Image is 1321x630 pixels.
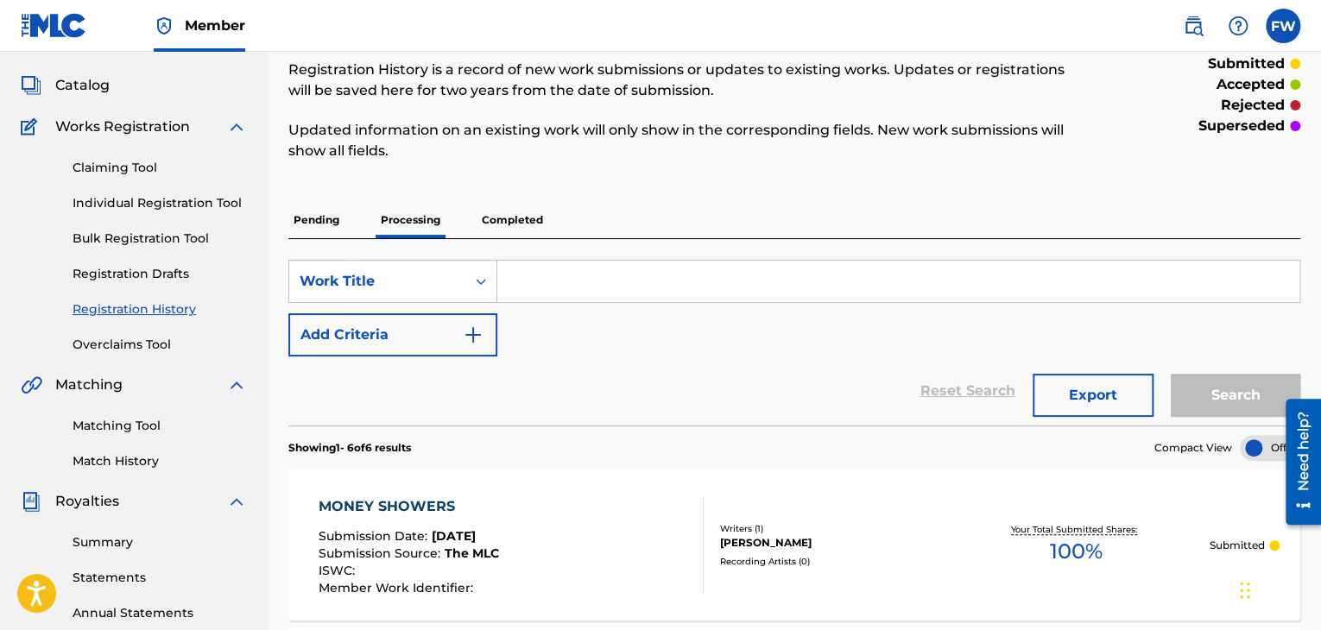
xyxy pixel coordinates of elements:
iframe: Chat Widget [1235,547,1321,630]
div: [PERSON_NAME] [720,535,944,551]
p: Pending [288,202,344,238]
p: Completed [477,202,548,238]
img: 9d2ae6d4665cec9f34b9.svg [463,324,484,345]
span: 100 % [1050,536,1103,567]
div: Work Title [300,271,455,292]
span: Catalog [55,75,110,96]
p: rejected [1221,95,1285,116]
div: Drag [1240,564,1250,616]
p: Updated information on an existing work will only show in the corresponding fields. New work subm... [288,120,1067,161]
a: Statements [73,569,247,587]
img: Royalties [21,491,41,512]
div: User Menu [1266,9,1300,43]
a: Matching Tool [73,417,247,435]
span: ISWC : [319,563,359,578]
img: expand [226,375,247,395]
p: Registration History is a record of new work submissions or updates to existing works. Updates or... [288,60,1067,101]
div: Writers ( 1 ) [720,522,944,535]
p: Processing [376,202,446,238]
img: help [1228,16,1248,36]
div: Help [1221,9,1255,43]
img: expand [226,491,247,512]
a: CatalogCatalog [21,75,110,96]
span: Member Work Identifier : [319,580,477,595]
a: Match History [73,452,247,470]
span: Royalties [55,491,119,512]
button: Export [1033,374,1154,417]
a: Bulk Registration Tool [73,230,247,248]
p: Your Total Submitted Shares: [1011,523,1141,536]
a: MONEY SHOWERSSubmission Date:[DATE]Submission Source:The MLCISWC:Member Work Identifier:Writers (... [288,469,1300,621]
form: Search Form [288,260,1300,425]
a: Summary [73,533,247,551]
span: Submission Source : [319,545,445,561]
a: Claiming Tool [73,159,247,177]
p: superseded [1198,116,1285,136]
img: Top Rightsholder [154,16,174,36]
span: [DATE] [432,528,476,544]
span: Compact View [1154,440,1232,456]
p: Showing 1 - 6 of 6 results [288,440,411,456]
a: Annual Statements [73,604,247,622]
img: search [1183,16,1204,36]
img: Works Registration [21,117,43,137]
div: Recording Artists ( 0 ) [720,555,944,568]
a: Registration History [73,300,247,318]
a: Registration Drafts [73,265,247,283]
span: Submission Date : [319,528,432,544]
a: SummarySummary [21,34,125,54]
span: Member [185,16,245,35]
p: submitted [1208,54,1285,74]
img: Catalog [21,75,41,96]
a: Public Search [1176,9,1210,43]
span: The MLC [445,545,499,561]
img: MLC Logo [21,13,87,38]
span: Matching [55,375,123,395]
button: Add Criteria [288,313,497,356]
a: Individual Registration Tool [73,194,247,212]
p: Submitted [1209,538,1264,553]
div: MONEY SHOWERS [319,496,499,517]
span: Works Registration [55,117,190,137]
iframe: Resource Center [1273,393,1321,532]
img: Matching [21,375,42,395]
a: Overclaims Tool [73,336,247,354]
p: accepted [1217,74,1285,95]
img: expand [226,117,247,137]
